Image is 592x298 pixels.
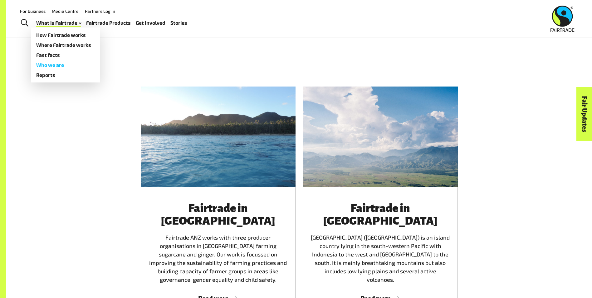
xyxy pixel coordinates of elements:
[31,70,100,80] a: Reports
[85,8,115,14] a: Partners Log In
[52,8,79,14] a: Media Centre
[550,6,575,32] img: Fairtrade Australia New Zealand logo
[31,40,100,50] a: Where Fairtrade works
[20,8,46,14] a: For business
[31,30,100,40] a: How Fairtrade works
[36,18,81,27] a: What is Fairtrade
[31,60,100,70] a: Who we are
[136,18,165,27] a: Get Involved
[148,202,288,227] h3: Fairtrade in [GEOGRAPHIC_DATA]
[311,202,450,227] h3: Fairtrade in [GEOGRAPHIC_DATA]
[148,202,288,284] div: Fairtrade ANZ works with three producer organisations in [GEOGRAPHIC_DATA] farming sugarcane and ...
[311,202,450,284] div: [GEOGRAPHIC_DATA] ([GEOGRAPHIC_DATA]) is an island country lying in the south-western Pacific wit...
[170,18,187,27] a: Stories
[86,18,131,27] a: Fairtrade Products
[31,50,100,60] a: Fast facts
[17,15,32,31] a: Toggle Search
